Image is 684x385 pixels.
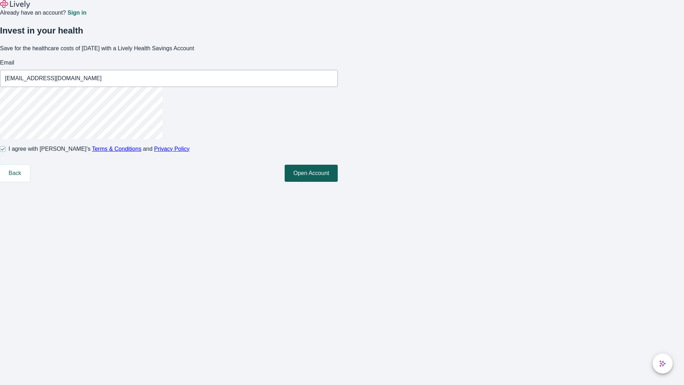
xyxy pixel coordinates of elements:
a: Terms & Conditions [92,146,141,152]
a: Sign in [67,10,86,16]
span: I agree with [PERSON_NAME]’s and [9,145,190,153]
svg: Lively AI Assistant [659,360,666,367]
a: Privacy Policy [154,146,190,152]
button: chat [653,354,673,374]
button: Open Account [285,165,338,182]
